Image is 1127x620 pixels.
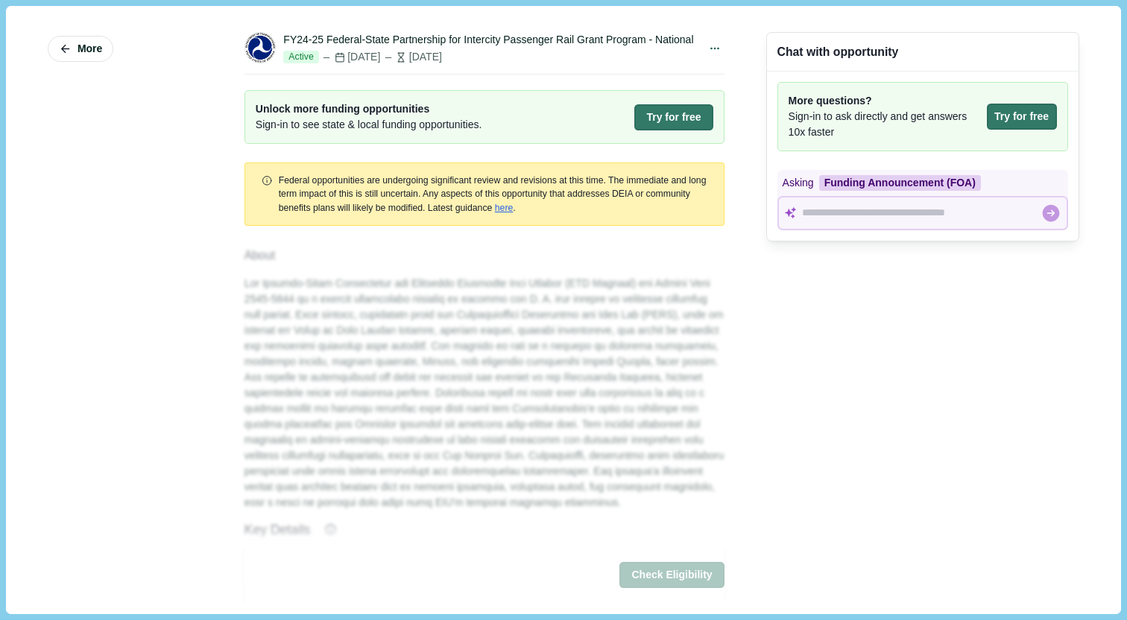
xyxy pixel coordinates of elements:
div: FY24-25 Federal-State Partnership for Intercity Passenger Rail Grant Program - National [283,32,693,48]
span: Unlock more funding opportunities [256,101,482,117]
div: . [279,174,708,215]
button: Try for free [634,104,713,130]
span: More questions? [789,93,982,109]
span: Federal opportunities are undergoing significant review and revisions at this time. The immediate... [279,175,707,213]
button: Try for free [987,104,1057,130]
img: DOT.png [245,33,275,63]
div: Asking [777,170,1068,196]
div: [DATE] [383,49,442,65]
div: Chat with opportunity [777,43,899,60]
span: Sign-in to see state & local funding opportunities. [256,117,482,133]
span: Active [283,51,318,64]
div: [DATE] [321,49,380,65]
a: here [495,203,514,213]
div: Funding Announcement (FOA) [819,175,981,191]
button: Check Eligibility [619,562,724,588]
button: More [48,36,113,62]
span: More [78,42,102,55]
span: Sign-in to ask directly and get answers 10x faster [789,109,982,140]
